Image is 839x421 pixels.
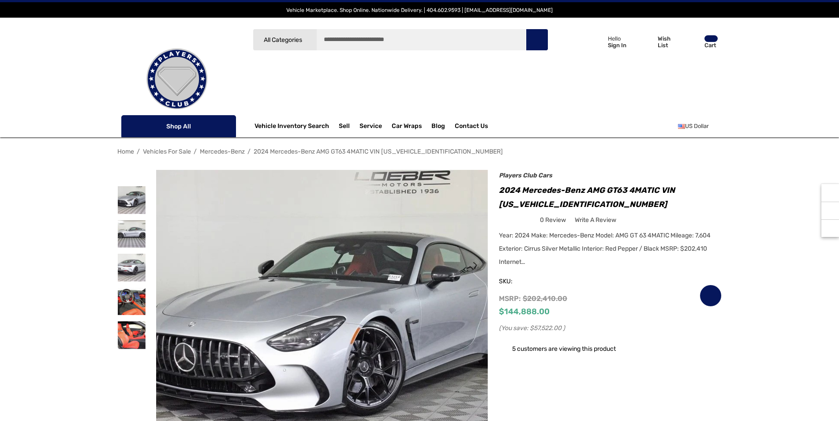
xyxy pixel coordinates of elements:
svg: Icon User Account [591,35,603,48]
span: Write a Review [575,216,616,224]
a: Sell [339,117,360,135]
img: For Sale: 2024 Mercedes-Benz AMG GT63 4MATIC VIN W1KRJ7JB0RF000528 [118,288,146,316]
svg: Wish List [639,36,653,49]
span: Vehicle Marketplace. Shop Online. Nationwide Delivery. | 404.602.9593 | [EMAIL_ADDRESS][DOMAIN_NAME] [286,7,553,13]
span: Year: 2024 Make: Mercedes-Benz Model: AMG GT 63 4MATIC Mileage: 7,604 Exterior: Cirrus Silver Met... [499,232,711,266]
a: Vehicle Inventory Search [255,122,329,132]
a: All Categories Icon Arrow Down Icon Arrow Up [253,29,317,51]
a: Service [360,122,382,132]
svg: Icon Arrow Down [303,37,310,43]
svg: Recently Viewed [826,188,835,197]
img: For Sale: 2024 Mercedes-Benz AMG GT63 4MATIC VIN W1KRJ7JB0RF000528 [118,220,146,248]
span: $202,410.00 [523,294,567,303]
svg: Review Your Cart [686,36,699,48]
svg: Top [821,224,839,233]
p: Wish List [658,35,681,49]
img: For Sale: 2024 Mercedes-Benz AMG GT63 4MATIC VIN W1KRJ7JB0RF000528 [118,186,146,214]
a: Wish List Wish List [635,26,682,57]
nav: Breadcrumb [117,144,722,159]
span: $57,522.00 [530,324,562,332]
span: MSRP: [499,294,521,303]
h1: 2024 Mercedes-Benz AMG GT63 4MATIC VIN [US_VEHICLE_IDENTIFICATION_NUMBER] [499,183,722,211]
a: Mercedes-Benz [200,148,245,155]
span: $144,888.00 [499,307,550,316]
svg: Icon Line [131,121,144,132]
a: Previous [696,147,708,156]
span: All Categories [263,36,302,44]
a: Sign in [581,26,631,57]
img: Players Club | Cars For Sale [133,35,221,123]
a: Next [709,147,722,156]
span: Car Wraps [392,122,422,132]
div: 5 customers are viewing this product [499,341,616,354]
a: Wish List [700,285,722,307]
a: Players Club Cars [499,172,552,179]
span: ) [563,324,565,332]
span: (You save: [499,324,528,332]
img: For Sale: 2024 Mercedes-Benz AMG GT63 4MATIC VIN W1KRJ7JB0RF000528 [118,321,146,349]
a: Blog [431,122,445,132]
span: SKU: [499,275,543,288]
a: 2024 Mercedes-Benz AMG GT63 4MATIC VIN [US_VEHICLE_IDENTIFICATION_NUMBER] [254,148,503,155]
p: Hello [608,35,626,42]
button: Search [526,29,548,51]
p: Sign In [608,42,626,49]
a: Vehicles For Sale [143,148,191,155]
a: USD [678,117,719,135]
a: Home [117,148,134,155]
a: Contact Us [455,122,488,132]
p: Shop All [121,115,236,137]
span: Sell [339,122,350,132]
p: Cart [704,42,718,49]
a: Write a Review [575,214,616,226]
span: 0 review [540,214,566,226]
svg: Icon Arrow Down [220,123,226,129]
a: Cart with 0 items [682,26,719,61]
svg: Wish List [706,291,716,301]
svg: Social Media [826,207,835,215]
a: Car Wraps [392,117,431,135]
img: For Sale: 2024 Mercedes-Benz AMG GT63 4MATIC VIN W1KRJ7JB0RF000528 [118,254,146,282]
